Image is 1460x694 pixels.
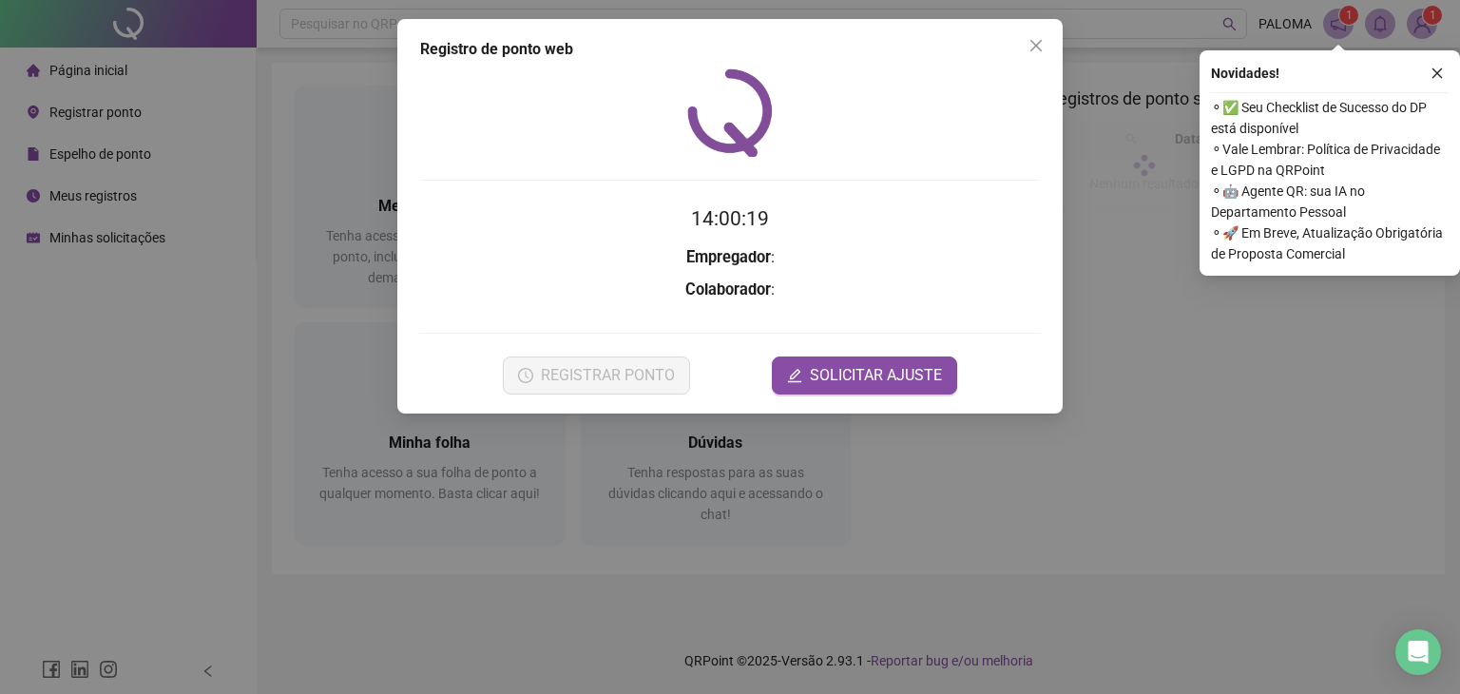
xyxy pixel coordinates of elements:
[772,357,957,395] button: editSOLICITAR AJUSTE
[1211,97,1449,139] span: ⚬ ✅ Seu Checklist de Sucesso do DP está disponível
[1021,30,1051,61] button: Close
[420,38,1040,61] div: Registro de ponto web
[1211,139,1449,181] span: ⚬ Vale Lembrar: Política de Privacidade e LGPD na QRPoint
[691,207,769,230] time: 14:00:19
[1431,67,1444,80] span: close
[503,357,690,395] button: REGISTRAR PONTO
[687,68,773,157] img: QRPoint
[810,364,942,387] span: SOLICITAR AJUSTE
[1211,181,1449,222] span: ⚬ 🤖 Agente QR: sua IA no Departamento Pessoal
[420,245,1040,270] h3: :
[787,368,802,383] span: edit
[686,248,771,266] strong: Empregador
[1395,629,1441,675] div: Open Intercom Messenger
[685,280,771,299] strong: Colaborador
[1211,222,1449,264] span: ⚬ 🚀 Em Breve, Atualização Obrigatória de Proposta Comercial
[420,278,1040,302] h3: :
[1211,63,1279,84] span: Novidades !
[1028,38,1044,53] span: close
